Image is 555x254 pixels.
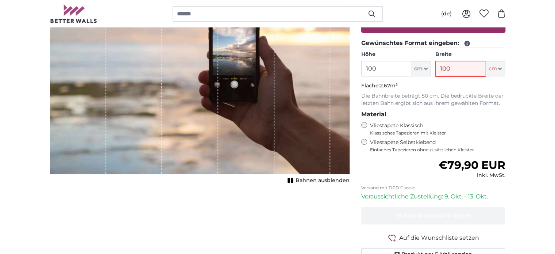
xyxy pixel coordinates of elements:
span: Bahnen ausblenden [296,177,350,184]
label: Höhe [361,51,431,58]
span: Klassisches Tapezieren mit Kleister [370,130,499,136]
label: Vliestapete Selbstklebend [370,139,505,153]
legend: Gewünschtes Format eingeben: [361,39,505,48]
p: Versand mit DPD Classic [361,185,505,191]
label: Vliestapete Klassisch [370,122,499,136]
button: (de) [435,7,458,20]
img: Betterwalls [50,4,97,23]
button: cm [411,61,431,76]
p: Die Bahnbreite beträgt 50 cm. Die bedruckte Breite der letzten Bahn ergibt sich aus Ihrem gewählt... [361,92,505,107]
div: inkl. MwSt. [438,172,505,179]
legend: Material [361,110,505,119]
span: Einfaches Tapezieren ohne zusätzlichen Kleister [370,147,505,153]
span: 2.67m² [380,82,398,89]
label: Breite [435,51,505,58]
button: Auf die Wunschliste setzen [361,233,505,242]
p: Fläche: [361,82,505,90]
button: Bahnen ausblenden [285,175,350,186]
span: cm [488,65,497,72]
span: Auf die Wunschliste setzen [399,234,479,242]
p: Voraussichtliche Zustellung: 9. Okt. - 13. Okt. [361,192,505,201]
span: In den Warenkorb legen [396,212,470,219]
button: cm [485,61,505,76]
button: In den Warenkorb legen [361,207,505,224]
span: €79,90 EUR [438,158,505,172]
span: cm [414,65,423,72]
